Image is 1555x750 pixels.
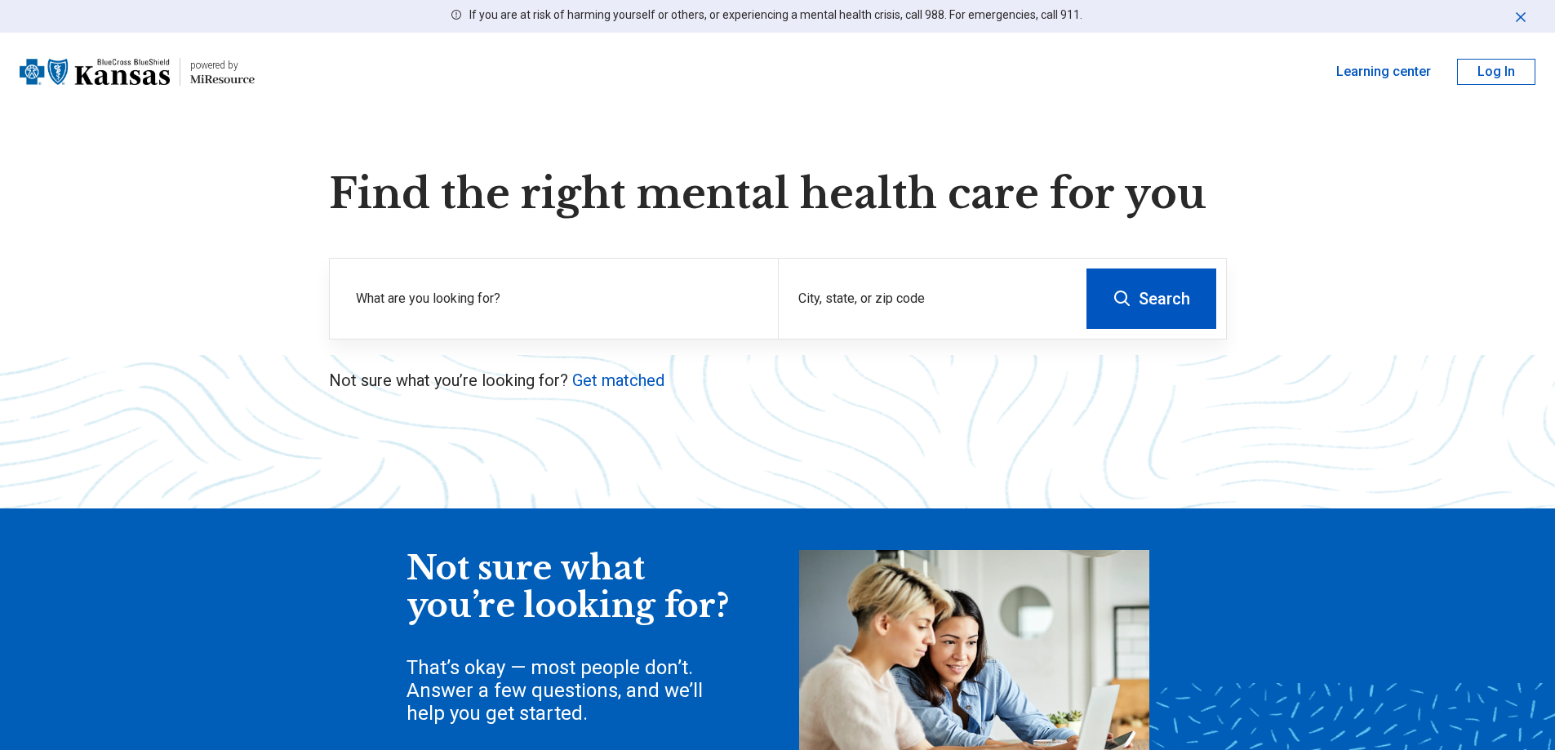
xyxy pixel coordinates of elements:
p: If you are at risk of harming yourself or others, or experiencing a mental health crisis, call 98... [469,7,1082,24]
h1: Find the right mental health care for you [329,170,1227,219]
div: powered by [190,58,255,73]
div: Not sure what you’re looking for? [407,550,733,624]
a: Get matched [572,371,664,390]
div: That’s okay — most people don’t. Answer a few questions, and we’ll help you get started. [407,656,733,725]
a: Blue Cross Blue Shield Kansaspowered by [20,52,255,91]
p: Not sure what you’re looking for? [329,369,1227,392]
button: Search [1086,268,1216,329]
img: Blue Cross Blue Shield Kansas [20,52,170,91]
button: Log In [1457,59,1535,85]
label: What are you looking for? [356,289,758,308]
a: Learning center [1336,62,1431,82]
button: Dismiss [1513,7,1529,26]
